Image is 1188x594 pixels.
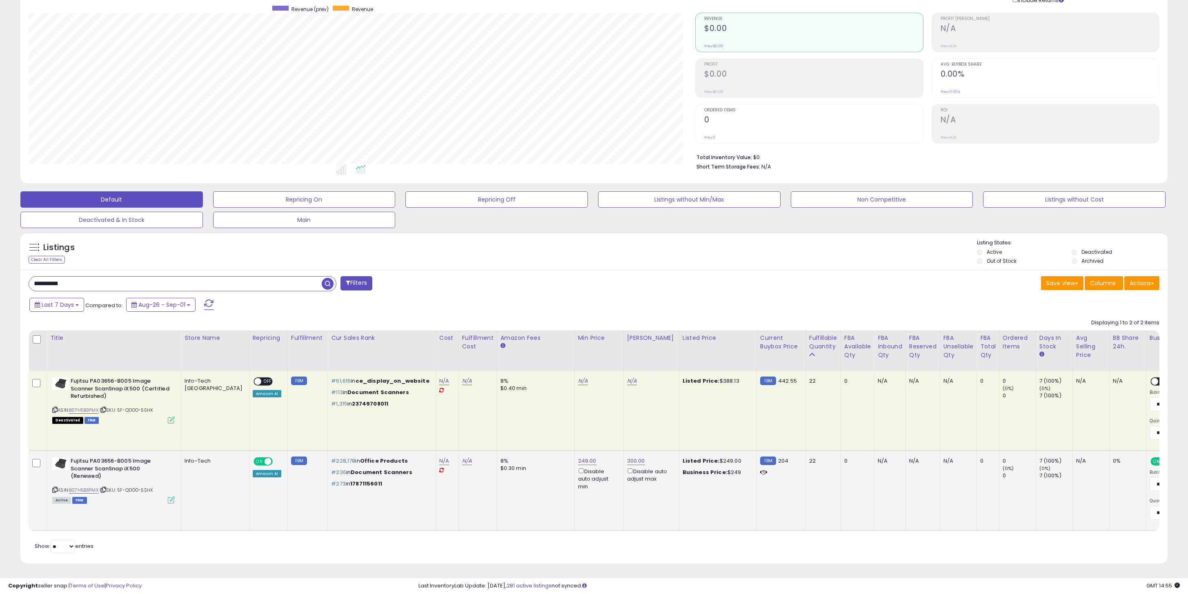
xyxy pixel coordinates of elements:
[598,191,781,208] button: Listings without Min/Max
[696,163,760,170] b: Short Term Storage Fees:
[331,457,355,465] span: #228,178
[909,457,934,465] div: N/A
[704,24,923,35] h2: $0.00
[501,465,568,472] div: $0.30 min
[360,457,408,465] span: Office Products
[138,301,185,309] span: Aug-26 - Sep-01
[1090,279,1116,287] span: Columns
[1076,457,1103,465] div: N/A
[185,334,246,342] div: Store Name
[1113,457,1140,465] div: 0%
[69,407,98,414] a: B07H5B3PMX
[100,407,153,413] span: | SKU: 5F-QDOO-5SHX
[291,6,329,13] span: Revenue (prev)
[844,334,871,359] div: FBA Available Qty
[627,457,645,465] a: 300.00
[261,378,274,385] span: OFF
[1076,334,1106,359] div: Avg Selling Price
[1003,385,1014,392] small: (0%)
[704,62,923,67] span: Profit
[507,582,552,590] a: 281 active listings
[844,377,868,385] div: 0
[809,457,834,465] div: 22
[1039,334,1069,351] div: Days In Stock
[50,334,178,342] div: Title
[350,480,382,488] span: 17871156011
[29,256,65,264] div: Clear All Filters
[1081,248,1112,255] label: Deactivated
[704,115,923,126] h2: 0
[185,377,243,392] div: Info-Tech [GEOGRAPHIC_DATA]
[85,417,99,424] span: FBM
[418,582,1180,590] div: Last InventoryLab Update: [DATE], not synced.
[844,457,868,465] div: 0
[980,457,993,465] div: 0
[254,458,265,465] span: ON
[331,388,343,396] span: #113
[29,298,84,312] button: Last 7 Days
[760,334,802,351] div: Current Buybox Price
[100,487,153,493] span: | SKU: 5F-QDOO-5SHX
[909,334,937,359] div: FBA Reserved Qty
[352,400,388,408] span: 23749708011
[1039,465,1051,472] small: (0%)
[1085,276,1123,290] button: Columns
[578,377,588,385] a: N/A
[291,457,307,465] small: FBM
[941,24,1159,35] h2: N/A
[704,108,923,113] span: Ordered Items
[1003,465,1014,472] small: (0%)
[980,377,993,385] div: 0
[778,457,788,465] span: 204
[1124,276,1159,290] button: Actions
[987,257,1017,264] label: Out of Stock
[980,334,996,359] div: FBA Total Qty
[983,191,1166,208] button: Listings without Cost
[331,400,429,408] p: in
[20,212,203,228] button: Deactivated & In Stock
[943,457,971,465] div: N/A
[696,152,1153,162] li: $0
[1039,457,1072,465] div: 7 (100%)
[331,480,429,488] p: in
[683,377,720,385] b: Listed Price:
[1146,582,1180,590] span: 2025-09-9 14:55 GMT
[439,334,455,342] div: Cost
[578,457,596,465] a: 249.00
[1113,334,1143,351] div: BB Share 24h.
[42,301,74,309] span: Last 7 Days
[778,377,797,385] span: 442.55
[683,334,753,342] div: Listed Price
[578,334,620,342] div: Min Price
[271,458,284,465] span: OFF
[331,400,347,408] span: #1,315
[704,135,716,140] small: Prev: 0
[941,44,957,49] small: Prev: N/A
[52,457,69,470] img: 31GPnVTW5+L._SL40_.jpg
[1151,458,1161,465] span: ON
[253,470,281,477] div: Amazon AI
[35,542,93,550] span: Show: entries
[501,377,568,385] div: 8%
[760,377,776,385] small: FBM
[213,191,396,208] button: Repricing On
[1158,378,1171,385] span: OFF
[941,135,957,140] small: Prev: N/A
[462,334,494,351] div: Fulfillment Cost
[331,457,429,465] p: in
[627,377,637,385] a: N/A
[291,377,307,385] small: FBM
[52,417,83,424] span: All listings that are unavailable for purchase on Amazon for any reason other than out-of-stock
[941,89,960,94] small: Prev: 0.00%
[185,457,243,465] div: Info-Tech
[878,377,899,385] div: N/A
[352,6,373,13] span: Revenue
[331,334,432,342] div: Cur Sales Rank
[213,212,396,228] button: Main
[1039,377,1072,385] div: 7 (100%)
[1003,334,1032,351] div: Ordered Items
[1003,457,1036,465] div: 0
[20,191,203,208] button: Default
[43,242,75,253] h5: Listings
[943,334,974,359] div: FBA Unsellable Qty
